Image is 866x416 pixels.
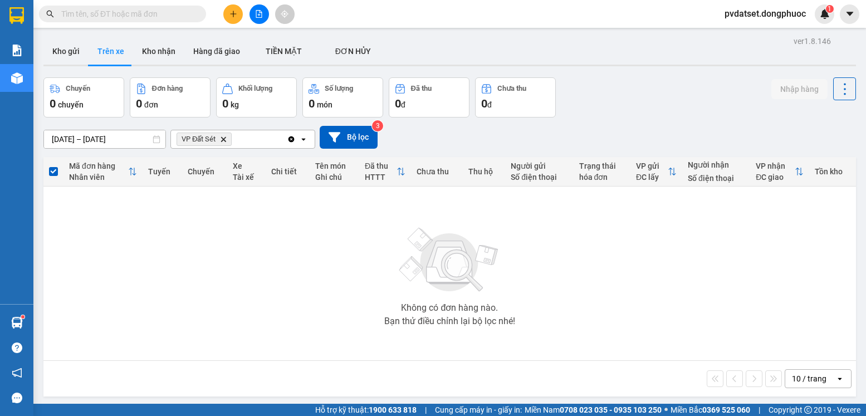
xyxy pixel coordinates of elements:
div: Chưa thu [417,167,457,176]
input: Selected VP Đất Sét. [234,134,235,145]
span: VP Đất Sét, close by backspace [177,133,232,146]
span: VP Đất Sét [182,135,216,144]
span: ĐƠN HỦY [335,47,371,56]
div: Người gửi [511,161,567,170]
span: plus [229,10,237,18]
div: Tên món [315,161,354,170]
div: Xe [233,161,260,170]
button: Trên xe [89,38,133,65]
div: 10 / trang [792,373,826,384]
button: Kho nhận [133,38,184,65]
div: Chi tiết [271,167,304,176]
span: món [317,100,332,109]
input: Select a date range. [44,130,165,148]
span: 1 [828,5,831,13]
th: Toggle SortBy [63,157,143,187]
div: Đơn hàng [152,85,183,92]
button: Số lượng0món [302,77,383,118]
button: Đã thu0đ [389,77,469,118]
div: Tồn kho [815,167,850,176]
span: 0 [395,97,401,110]
div: Số điện thoại [688,174,745,183]
span: | [759,404,760,416]
div: VP gửi [636,161,668,170]
sup: 1 [826,5,834,13]
div: Số lượng [325,85,353,92]
span: copyright [804,406,812,414]
button: Hàng đã giao [184,38,249,65]
div: ĐC lấy [636,173,668,182]
div: ver 1.8.146 [794,35,831,47]
div: Chuyến [66,85,90,92]
span: ⚪️ [664,408,668,412]
div: Số điện thoại [511,173,567,182]
strong: 1900 633 818 [369,405,417,414]
span: 0 [222,97,228,110]
button: Kho gửi [43,38,89,65]
svg: open [299,135,308,144]
div: Chuyến [188,167,222,176]
img: icon-new-feature [820,9,830,19]
span: Cung cấp máy in - giấy in: [435,404,522,416]
button: file-add [249,4,269,24]
strong: 0708 023 035 - 0935 103 250 [560,405,662,414]
span: chuyến [58,100,84,109]
img: svg+xml;base64,PHN2ZyBjbGFzcz0ibGlzdC1wbHVnX19zdmciIHhtbG5zPSJodHRwOi8vd3d3LnczLm9yZy8yMDAwL3N2Zy... [394,221,505,299]
button: Bộ lọc [320,126,378,149]
button: Đơn hàng0đơn [130,77,211,118]
div: Thu hộ [468,167,500,176]
div: Đã thu [411,85,432,92]
th: Toggle SortBy [359,157,411,187]
div: Đã thu [365,161,397,170]
span: Miền Bắc [671,404,750,416]
span: 0 [481,97,487,110]
sup: 1 [21,315,25,319]
span: đơn [144,100,158,109]
span: notification [12,368,22,378]
span: 0 [136,97,142,110]
button: Chưa thu0đ [475,77,556,118]
svg: Delete [220,136,227,143]
span: pvdatset.dongphuoc [716,7,815,21]
strong: 0369 525 060 [702,405,750,414]
span: question-circle [12,342,22,353]
input: Tìm tên, số ĐT hoặc mã đơn [61,8,193,20]
div: Trạng thái [579,161,625,170]
span: file-add [255,10,263,18]
div: Người nhận [688,160,745,169]
span: Miền Nam [525,404,662,416]
div: Tuyến [148,167,177,176]
svg: open [835,374,844,383]
span: | [425,404,427,416]
sup: 3 [372,120,383,131]
div: hóa đơn [579,173,625,182]
div: Chưa thu [497,85,526,92]
button: Khối lượng0kg [216,77,297,118]
span: message [12,393,22,403]
th: Toggle SortBy [750,157,809,187]
span: 0 [50,97,56,110]
span: kg [231,100,239,109]
button: plus [223,4,243,24]
div: Không có đơn hàng nào. [401,304,498,312]
button: caret-down [840,4,859,24]
span: TIỀN MẶT [266,47,302,56]
span: 0 [309,97,315,110]
div: Nhân viên [69,173,128,182]
button: Nhập hàng [771,79,828,99]
img: logo-vxr [9,7,24,24]
span: aim [281,10,288,18]
img: warehouse-icon [11,317,23,329]
div: HTTT [365,173,397,182]
span: đ [487,100,492,109]
img: solution-icon [11,45,23,56]
div: Khối lượng [238,85,272,92]
div: Bạn thử điều chỉnh lại bộ lọc nhé! [384,317,515,326]
img: warehouse-icon [11,72,23,84]
div: ĐC giao [756,173,795,182]
th: Toggle SortBy [630,157,682,187]
span: đ [401,100,405,109]
div: Ghi chú [315,173,354,182]
div: Tài xế [233,173,260,182]
span: Hỗ trợ kỹ thuật: [315,404,417,416]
